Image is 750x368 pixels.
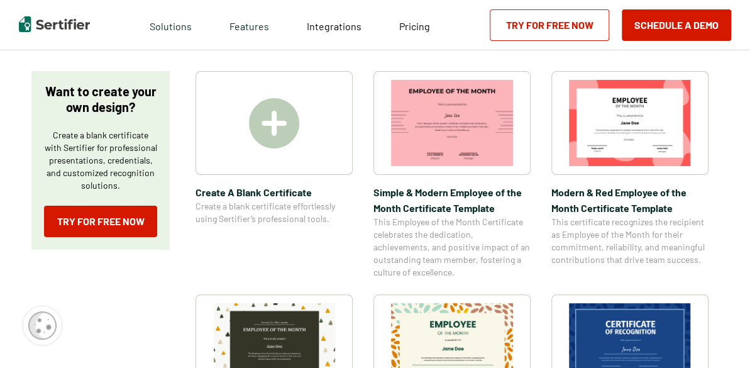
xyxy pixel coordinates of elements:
iframe: Chat Widget [687,308,750,368]
a: Try for Free Now [490,9,609,41]
span: Features [229,17,269,33]
span: Solutions [150,17,192,33]
span: This certificate recognizes the recipient as Employee of the Month for their commitment, reliabil... [551,216,709,266]
img: Simple & Modern Employee of the Month Certificate Template [391,80,513,166]
button: Schedule a Demo [622,9,731,41]
a: Try for Free Now [44,206,157,237]
span: Create A Blank Certificate [196,184,353,200]
a: Simple & Modern Employee of the Month Certificate TemplateSimple & Modern Employee of the Month C... [373,71,531,279]
span: Pricing [399,20,430,32]
a: Pricing [399,17,430,33]
span: This Employee of the Month Certificate celebrates the dedication, achievements, and positive impa... [373,216,531,279]
p: Want to create your own design? [44,84,157,115]
img: Cookie Popup Icon [28,311,57,340]
a: Integrations [307,17,361,33]
span: Simple & Modern Employee of the Month Certificate Template [373,184,531,216]
span: Integrations [307,20,361,32]
img: Create A Blank Certificate [249,98,299,148]
a: Modern & Red Employee of the Month Certificate TemplateModern & Red Employee of the Month Certifi... [551,71,709,279]
img: Modern & Red Employee of the Month Certificate Template [569,80,691,166]
span: Modern & Red Employee of the Month Certificate Template [551,184,709,216]
span: Create a blank certificate effortlessly using Sertifier’s professional tools. [196,200,353,225]
p: Create a blank certificate with Sertifier for professional presentations, credentials, and custom... [44,129,157,192]
img: Sertifier | Digital Credentialing Platform [19,16,90,32]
